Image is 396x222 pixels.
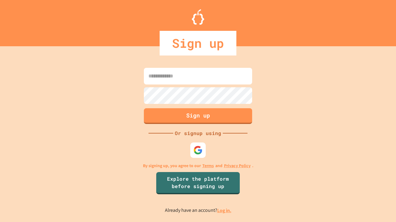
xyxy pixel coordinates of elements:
[192,9,204,25] img: Logo.svg
[217,207,231,214] a: Log in.
[202,162,214,169] a: Terms
[193,146,203,155] img: google-icon.svg
[144,108,252,124] button: Sign up
[173,129,223,137] div: Or signup using
[160,31,236,55] div: Sign up
[156,172,240,194] a: Explore the platform before signing up
[143,162,253,169] p: By signing up, you agree to our and .
[224,162,251,169] a: Privacy Policy
[165,207,231,214] p: Already have an account?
